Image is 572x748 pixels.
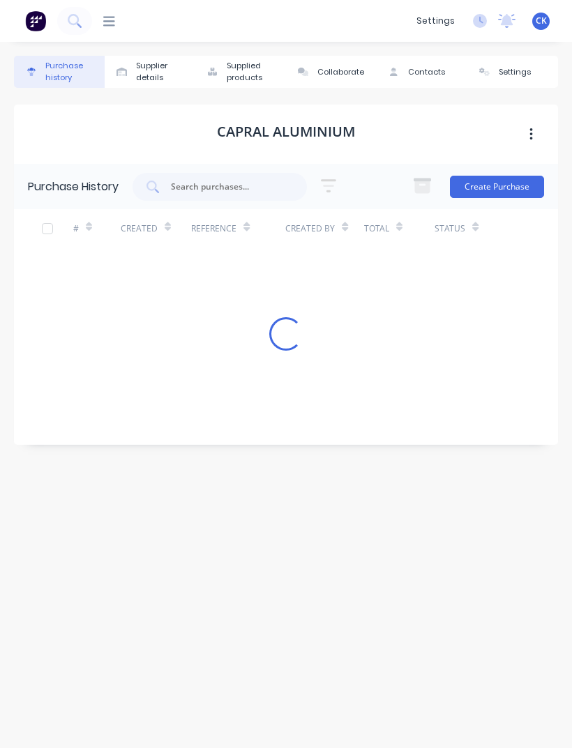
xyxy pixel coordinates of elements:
[409,10,462,31] div: settings
[499,66,531,78] div: Settings
[121,222,158,235] div: Created
[136,60,188,84] div: Supplier details
[227,60,279,84] div: Supplied products
[45,60,98,84] div: Purchase history
[25,10,46,31] img: Factory
[286,56,377,88] button: Collaborate
[191,222,236,235] div: Reference
[195,56,286,88] button: Supplied products
[73,222,79,235] div: #
[435,222,465,235] div: Status
[105,56,195,88] button: Supplier details
[28,178,119,195] div: Purchase History
[364,222,389,235] div: Total
[536,15,547,27] span: CK
[467,56,558,88] button: Settings
[170,180,285,194] input: Search purchases...
[217,123,355,140] h1: Capral Aluminium
[408,66,445,78] div: Contacts
[377,56,467,88] button: Contacts
[450,176,544,198] button: Create Purchase
[14,56,105,88] button: Purchase history
[317,66,364,78] div: Collaborate
[285,222,335,235] div: Created By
